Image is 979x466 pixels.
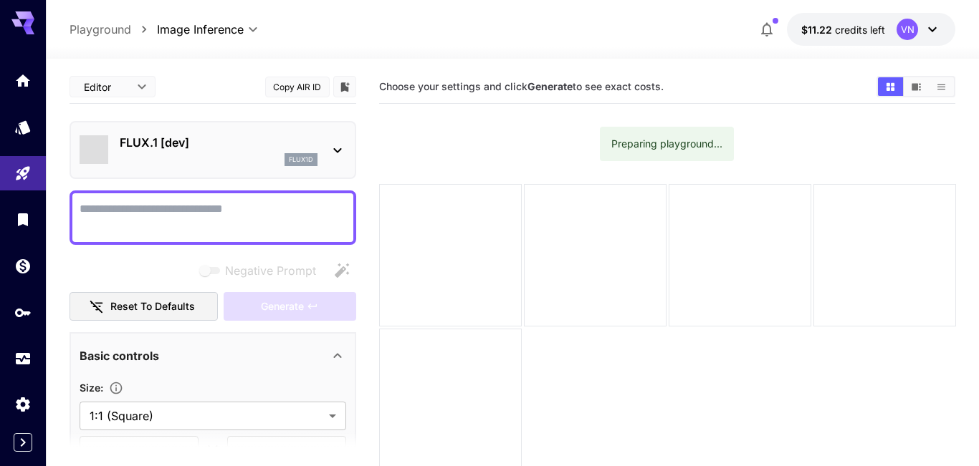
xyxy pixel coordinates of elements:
a: Playground [70,21,131,38]
button: Adjust the dimensions of the generated image by specifying its width and height in pixels, or sel... [103,381,129,395]
div: Preparing playground... [611,131,722,157]
span: $11.22 [801,24,835,36]
nav: breadcrumb [70,21,157,38]
span: credits left [835,24,885,36]
button: Show media in grid view [878,77,903,96]
div: Home [14,72,32,89]
span: Size : [80,382,103,394]
span: Image Inference [157,21,244,38]
p: FLUX.1 [dev] [120,134,317,151]
div: $11.2237 [801,22,885,37]
span: 1:1 (Square) [90,407,323,424]
div: API Keys [14,304,32,321]
p: flux1d [289,155,313,165]
button: Add to library [338,78,351,95]
span: Negative prompts are not compatible with the selected model. [196,261,328,279]
button: Expand sidebar [14,433,32,452]
button: Show media in video view [904,77,929,96]
div: VN [897,19,918,40]
div: Settings [14,395,32,413]
div: Show media in grid viewShow media in video viewShow media in list view [877,76,955,97]
span: Negative Prompt [225,262,316,279]
button: Reset to defaults [70,292,219,321]
button: $11.2237VN [787,13,955,46]
b: Generate [527,80,573,92]
div: Models [14,118,32,136]
button: Show media in list view [929,77,954,96]
div: FLUX.1 [dev]flux1d [80,128,346,172]
span: Editor [84,79,128,94]
div: Playground [14,165,32,183]
p: Basic controls [80,347,159,364]
button: Copy AIR ID [265,77,330,97]
div: Library [14,210,32,228]
div: Usage [14,350,32,368]
div: Wallet [14,257,32,275]
span: Choose your settings and click to see exact costs. [379,80,664,92]
div: Basic controls [80,339,346,373]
